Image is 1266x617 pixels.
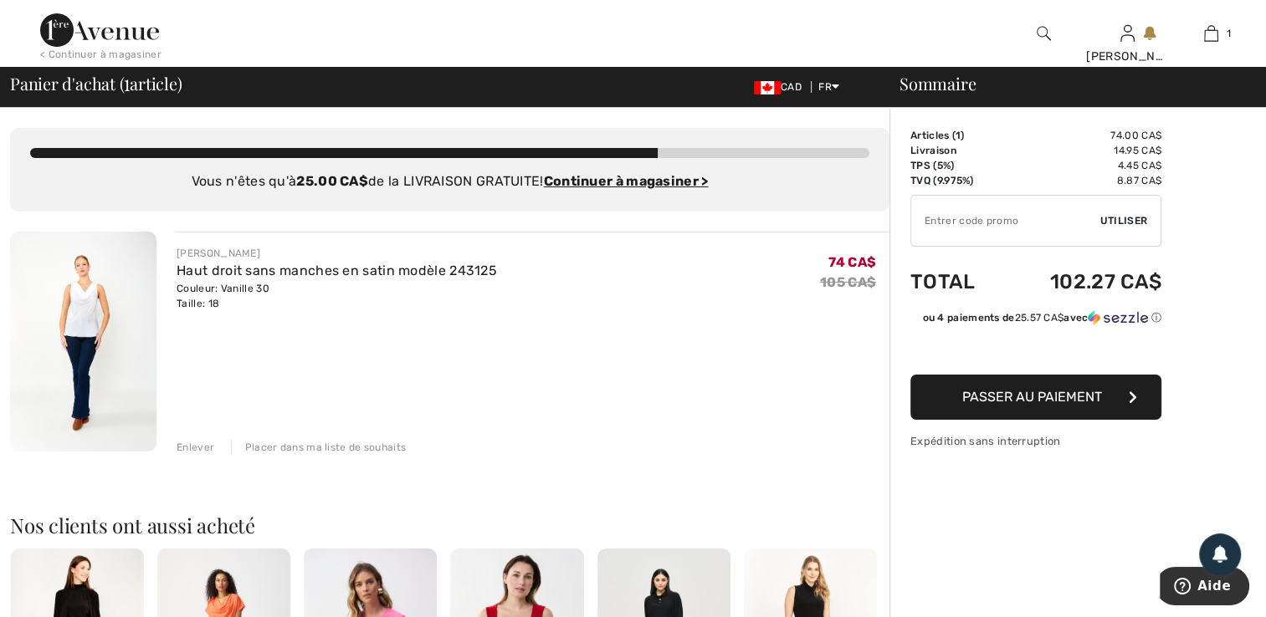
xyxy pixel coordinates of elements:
span: 25.57 CA$ [1014,312,1064,324]
img: Sezzle [1088,310,1148,325]
td: Articles ( ) [910,128,1002,143]
span: Passer au paiement [962,389,1102,405]
td: 4.45 CA$ [1002,158,1161,173]
div: ou 4 paiements de avec [922,310,1161,325]
h2: Nos clients ont aussi acheté [10,515,889,535]
span: FR [818,81,839,93]
div: [PERSON_NAME] [1086,48,1168,65]
div: [PERSON_NAME] [177,246,497,261]
div: Expédition sans interruption [910,433,1161,449]
img: recherche [1037,23,1051,43]
span: Panier d'achat ( article) [10,75,182,92]
s: 105 CA$ [820,274,876,290]
td: TVQ (9.975%) [910,173,1002,188]
input: Code promo [911,196,1100,246]
span: CAD [754,81,808,93]
td: Total [910,253,1002,310]
img: Mes infos [1120,23,1135,43]
a: Se connecter [1120,25,1135,41]
img: 1ère Avenue [40,13,159,47]
td: TPS (5%) [910,158,1002,173]
span: Utiliser [1100,213,1147,228]
strong: 25.00 CA$ [296,173,368,189]
div: Placer dans ma liste de souhaits [231,440,407,455]
img: Mon panier [1204,23,1218,43]
iframe: PayPal-paypal [910,331,1161,369]
button: Passer au paiement [910,375,1161,420]
a: Continuer à magasiner > [544,173,709,189]
div: Enlever [177,440,214,455]
span: 1 [124,71,130,93]
td: 74.00 CA$ [1002,128,1161,143]
a: 1 [1170,23,1252,43]
td: 102.27 CA$ [1002,253,1161,310]
div: Sommaire [879,75,1256,92]
td: 14.95 CA$ [1002,143,1161,158]
div: < Continuer à magasiner [40,47,161,62]
span: 1 [1227,26,1231,41]
span: 74 CA$ [828,254,876,270]
div: Vous n'êtes qu'à de la LIVRAISON GRATUITE! [30,171,869,191]
td: Livraison [910,143,1002,158]
img: Haut droit sans manches en satin modèle 243125 [10,232,156,451]
div: ou 4 paiements de25.57 CA$avecSezzle Cliquez pour en savoir plus sur Sezzle [910,310,1161,331]
img: Canadian Dollar [754,81,781,94]
a: Haut droit sans manches en satin modèle 243125 [177,263,497,278]
iframe: Ouvre un widget dans lequel vous pouvez trouver plus d’informations [1160,567,1249,609]
td: 8.87 CA$ [1002,173,1161,188]
span: 1 [956,130,961,141]
div: Couleur: Vanille 30 Taille: 18 [177,281,497,311]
